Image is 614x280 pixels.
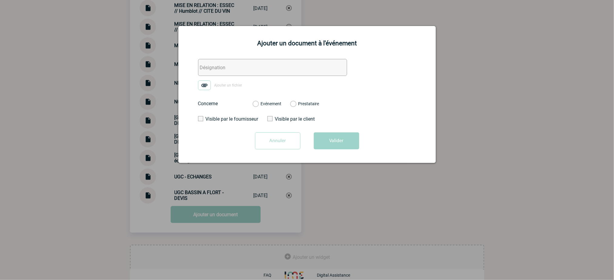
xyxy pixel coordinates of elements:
h2: Ajouter un document à l'événement [186,40,428,47]
label: Concerne [198,101,247,106]
input: Annuler [255,132,300,149]
label: Prestataire [290,101,296,107]
button: Valider [314,132,359,149]
span: Ajouter un fichier [214,83,242,88]
label: Visible par le fournisseur [198,116,254,122]
input: Désignation [198,59,347,76]
label: Visible par le client [267,116,324,122]
label: Evénement [253,101,258,107]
